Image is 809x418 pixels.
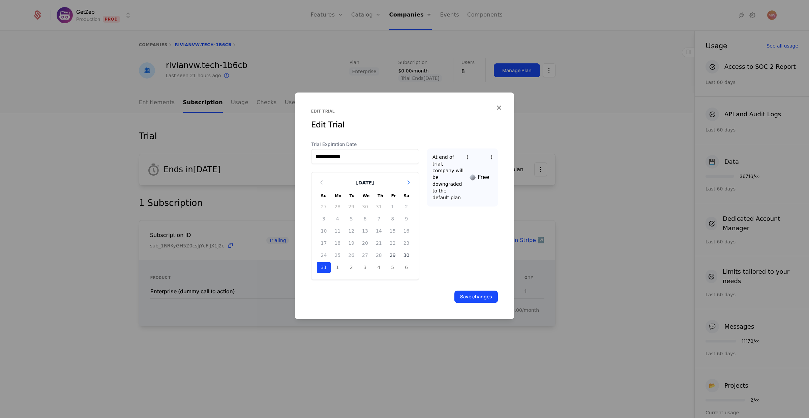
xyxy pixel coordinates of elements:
[317,190,331,201] div: Sunday
[386,238,399,248] div: Not available Friday, August 22nd, 2025
[372,238,386,248] div: Not available Thursday, August 21st, 2025
[317,250,331,261] div: Not available Sunday, August 24th, 2025
[311,141,419,148] label: Trial Expiration Date
[311,109,498,114] div: Edit trial
[311,119,498,130] div: Edit Trial
[358,262,372,273] div: Choose Wednesday, September 3rd, 2025
[344,250,358,261] div: Not available Tuesday, August 26th, 2025
[399,238,413,248] div: Not available Saturday, August 23rd, 2025
[373,190,387,201] div: Thursday
[454,291,498,303] button: Save changes
[344,262,358,273] div: Choose Tuesday, September 2nd, 2025
[386,226,399,236] div: Not available Friday, August 15th, 2025
[346,190,359,201] div: Tuesday
[432,154,464,201] span: At end of trial, company will be downgraded to the default plan
[399,201,413,212] div: Not available Saturday, August 2nd, 2025
[399,226,413,236] div: Not available Saturday, August 16th, 2025
[386,250,399,261] div: Choose Friday, August 29th, 2025
[372,250,386,261] div: Not available Thursday, August 28th, 2025
[358,226,372,236] div: Not available Wednesday, August 13th, 2025
[344,226,358,236] div: Not available Tuesday, August 12th, 2025
[317,226,331,236] div: Not available Sunday, August 10th, 2025
[331,226,344,236] div: Not available Monday, August 11th, 2025
[399,250,413,261] div: Choose Saturday, August 30th, 2025
[331,190,346,201] div: Monday
[372,262,386,273] div: Choose Thursday, September 4th, 2025
[344,201,358,212] div: Not available Tuesday, July 29th, 2025
[331,238,344,248] div: Not available Monday, August 18th, 2025
[331,201,344,212] div: Not available Monday, July 28th, 2025
[317,213,331,224] div: Not available Sunday, August 3rd, 2025
[386,213,399,224] div: Not available Friday, August 8th, 2025
[358,238,372,248] div: Not available Wednesday, August 20th, 2025
[386,262,399,273] div: Choose Friday, September 5th, 2025
[317,201,413,274] div: Month August, 2025
[399,213,413,224] div: Not available Saturday, August 9th, 2025
[372,226,386,236] div: Not available Thursday, August 14th, 2025
[387,190,400,201] div: Friday
[356,179,374,186] div: [DATE]
[344,213,358,224] div: Not available Tuesday, August 5th, 2025
[372,201,386,212] div: Not available Thursday, July 31st, 2025
[331,262,344,273] div: Choose Monday, September 1st, 2025
[317,262,331,273] div: Choose Sunday, August 31st, 2025
[358,201,372,212] div: Not available Wednesday, July 30th, 2025
[331,250,344,261] div: Not available Monday, August 25th, 2025
[478,175,489,180] div: Free
[399,262,413,273] div: Choose Saturday, September 6th, 2025
[386,201,399,212] div: Not available Friday, August 1st, 2025
[344,238,358,248] div: Not available Tuesday, August 19th, 2025
[331,213,344,224] div: Not available Monday, August 4th, 2025
[359,190,374,201] div: Wednesday
[317,201,331,212] div: Not available Sunday, July 27th, 2025
[317,238,331,248] div: Not available Sunday, August 17th, 2025
[372,213,386,224] div: Not available Thursday, August 7th, 2025
[358,213,372,224] div: Not available Wednesday, August 6th, 2025
[400,190,413,201] div: Saturday
[358,250,372,261] div: Not available Wednesday, August 27th, 2025
[311,172,419,280] div: Choose Date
